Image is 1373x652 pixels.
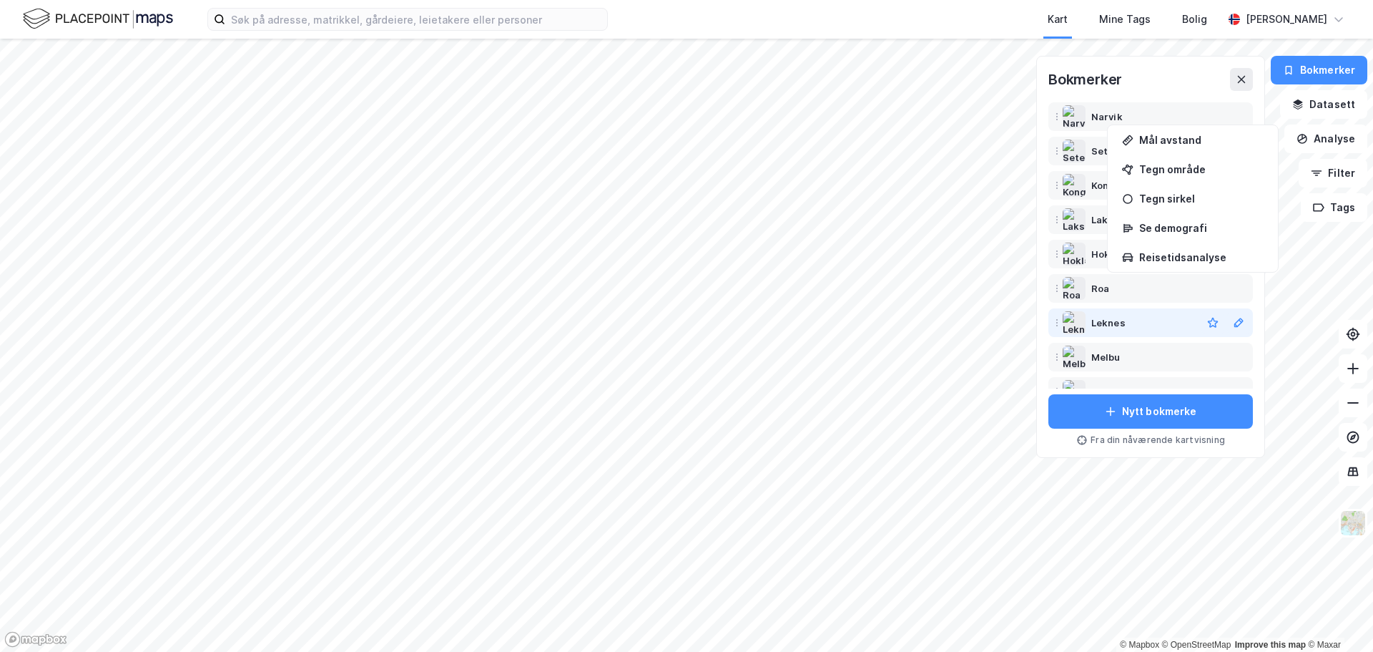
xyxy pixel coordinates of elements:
a: Improve this map [1235,640,1306,650]
img: Leknes [1063,311,1086,334]
img: Melbu [1063,346,1086,369]
img: Roa [1063,277,1086,300]
button: Filter [1299,159,1367,188]
div: Bokmerker [1048,68,1122,91]
img: Myre [1063,380,1086,403]
iframe: Chat Widget [1301,583,1373,652]
div: [PERSON_NAME] [1246,11,1327,28]
div: Kart [1048,11,1068,28]
div: Lakselv [1091,211,1128,228]
button: Nytt bokmerke [1048,394,1253,429]
div: Roa [1091,280,1109,297]
div: Reisetidsanalyse [1139,251,1264,263]
div: Melbu [1091,349,1121,366]
div: Mål avstand [1139,134,1264,146]
img: logo.f888ab2527a4732fd821a326f86c7f29.svg [23,6,173,31]
div: Hokland [1091,245,1131,263]
div: Se demografi [1139,222,1264,234]
div: Kontrollprogram for chat [1301,583,1373,652]
img: Z [1339,510,1367,537]
img: Hokland [1063,243,1086,266]
img: Narvik [1063,105,1086,128]
a: Mapbox [1120,640,1159,650]
div: Fra din nåværende kartvisning [1048,434,1253,446]
img: Kongsveien [1063,174,1086,197]
div: Tegn område [1139,163,1264,175]
button: Tags [1301,193,1367,222]
input: Søk på adresse, matrikkel, gårdeiere, leietakere eller personer [225,9,607,30]
div: Mine Tags [1099,11,1151,28]
img: Lakselv [1063,208,1086,231]
div: Kongsveien [1091,177,1146,194]
div: Leknes [1091,314,1126,331]
a: OpenStreetMap [1162,640,1231,650]
div: Myre [1091,383,1115,400]
div: Narvik [1091,108,1123,125]
button: Datasett [1280,90,1367,119]
div: Tegn sirkel [1139,193,1264,205]
div: Bolig [1182,11,1207,28]
button: Bokmerker [1271,56,1367,84]
img: Setermoen [1063,140,1086,162]
div: Setermoen [1091,142,1144,160]
button: Analyse [1284,125,1367,153]
a: Mapbox homepage [4,631,67,648]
